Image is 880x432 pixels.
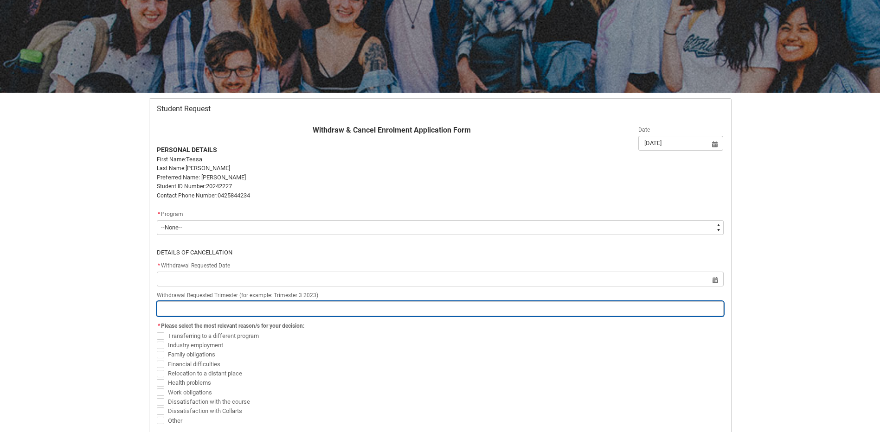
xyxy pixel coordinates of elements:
[158,211,160,217] abbr: required
[157,146,217,153] strong: PERSONAL DETAILS
[218,192,250,199] span: 0425844234
[157,156,186,163] span: First Name:
[161,211,183,217] span: Program
[157,262,230,269] span: Withdrawal Requested Date
[168,389,212,396] span: Work obligations
[168,351,215,358] span: Family obligations
[157,192,218,199] span: Contact Phone Number:
[168,370,242,377] span: Relocation to a distant place
[168,407,242,414] span: Dissatisfaction with Collarts
[158,323,160,329] abbr: required
[161,323,304,329] span: Please select the most relevant reason/s for your decision:
[157,292,318,299] span: Withdrawal Requested Trimester (for example: Trimester 3 2023)
[157,174,246,181] span: Preferred Name: [PERSON_NAME]
[158,262,160,269] abbr: required
[168,398,250,405] span: Dissatisfaction with the course
[157,182,627,191] p: 20242227
[168,332,259,339] span: Transferring to a different program
[168,361,220,368] span: Financial difficulties
[168,342,223,349] span: Industry employment
[157,104,211,114] span: Student Request
[157,183,206,190] span: Student ID Number:
[638,127,650,133] span: Date
[157,155,627,164] p: Tessa
[157,165,186,172] span: Last Name:
[157,164,627,173] p: [PERSON_NAME]
[168,417,182,424] span: Other
[168,379,211,386] span: Health problems
[313,126,471,134] strong: Withdraw & Cancel Enrolment Application Form
[157,248,724,257] p: DETAILS OF CANCELLATION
